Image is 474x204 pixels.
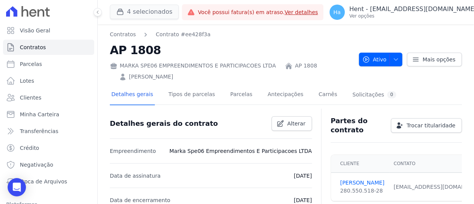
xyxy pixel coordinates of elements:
p: [DATE] [294,171,312,180]
a: Trocar titularidade [391,118,462,133]
span: Clientes [20,94,41,101]
a: Contrato #ee428f3a [156,31,210,39]
a: Negativação [3,157,94,172]
a: Clientes [3,90,94,105]
a: Transferências [3,124,94,139]
a: Contratos [3,40,94,55]
span: Minha Carteira [20,111,59,118]
span: Troca de Arquivos [20,178,67,185]
span: Mais opções [423,56,455,63]
span: Ativo [362,53,387,66]
a: Parcelas [229,85,254,105]
a: Carnês [317,85,339,105]
span: Contratos [20,43,46,51]
a: Troca de Arquivos [3,174,94,189]
div: Solicitações [352,91,396,98]
th: Cliente [331,155,389,173]
a: Contratos [110,31,136,39]
p: Data de assinatura [110,171,161,180]
p: Empreendimento [110,146,156,156]
a: Ver detalhes [284,9,318,15]
div: MARKA SPE06 EMPREENDIMENTOS E PARTICIPACOES LTDA [110,62,276,70]
a: [PERSON_NAME] [129,73,173,81]
span: Alterar [287,120,305,127]
nav: Breadcrumb [110,31,210,39]
h3: Partes do contrato [331,116,385,135]
a: Antecipações [266,85,305,105]
a: Tipos de parcelas [167,85,217,105]
a: Visão Geral [3,23,94,38]
a: [PERSON_NAME] [340,179,384,187]
span: Trocar titularidade [407,122,455,129]
a: Solicitações0 [351,85,398,105]
span: Transferências [20,127,58,135]
button: Ativo [359,53,403,66]
span: Visão Geral [20,27,50,34]
div: Open Intercom Messenger [8,178,26,196]
a: Mais opções [407,53,462,66]
a: Alterar [272,116,312,131]
a: Minha Carteira [3,107,94,122]
span: Crédito [20,144,39,152]
div: 0 [387,91,396,98]
a: Lotes [3,73,94,88]
span: Negativação [20,161,53,169]
a: Crédito [3,140,94,156]
span: Ha [333,10,341,15]
h3: Detalhes gerais do contrato [110,119,218,128]
span: Você possui fatura(s) em atraso. [198,8,318,16]
div: 280.550.518-28 [340,187,384,195]
a: Parcelas [3,56,94,72]
span: Parcelas [20,60,42,68]
nav: Breadcrumb [110,31,353,39]
a: Detalhes gerais [110,85,155,105]
span: Lotes [20,77,34,85]
a: AP 1808 [295,62,317,70]
p: Marka Spe06 Empreendimentos E Participacoes LTDA [169,146,312,156]
button: 4 selecionados [110,5,179,19]
h2: AP 1808 [110,42,353,59]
